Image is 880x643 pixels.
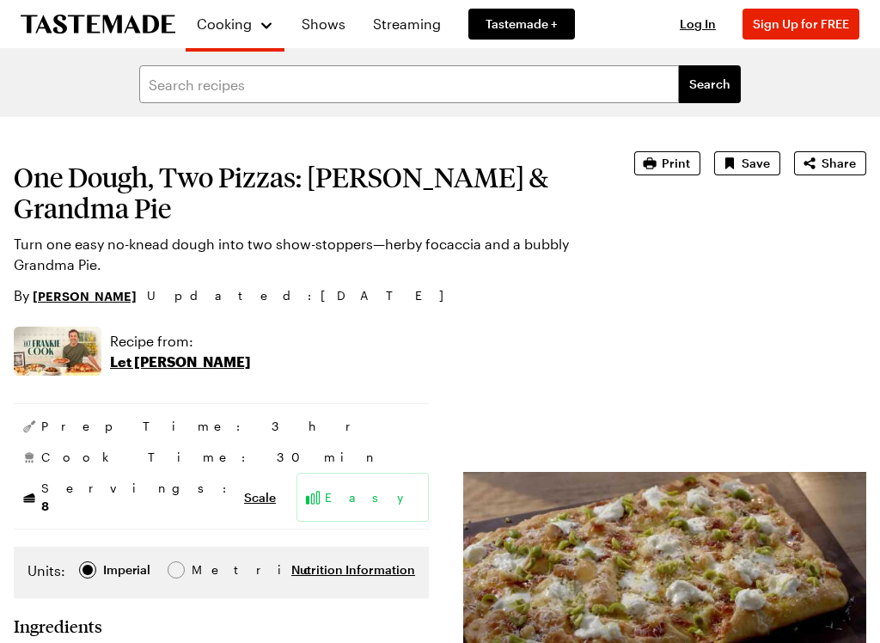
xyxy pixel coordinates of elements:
button: filters [679,65,741,103]
p: By [14,285,137,306]
div: Imperial [103,560,150,579]
a: To Tastemade Home Page [21,15,175,34]
input: Search recipes [139,65,679,103]
span: 8 [41,497,49,513]
span: Sign Up for FREE [753,16,849,31]
p: Turn one easy no-knead dough into two show-stoppers—herby focaccia and a bubbly Grandma Pie. [14,234,586,275]
button: Cooking [196,7,274,41]
a: [PERSON_NAME] [33,286,137,305]
span: Cook Time: 30 min [41,449,380,466]
div: Metric [192,560,228,579]
a: Recipe from:Let [PERSON_NAME] [110,331,251,372]
span: Imperial [103,560,152,579]
span: Save [742,155,770,172]
span: Servings: [41,480,235,515]
button: Nutrition Information [291,561,415,579]
button: Scale [244,489,276,506]
span: Metric [192,560,229,579]
span: Easy [325,489,421,506]
button: Sign Up for FREE [742,9,859,40]
div: Imperial Metric [27,560,228,585]
button: Log In [663,15,732,33]
span: Share [822,155,856,172]
span: Print [662,155,690,172]
label: Units: [27,560,65,581]
span: Prep Time: 3 hr [41,418,367,435]
h2: Ingredients [14,615,102,636]
h1: One Dough, Two Pizzas: [PERSON_NAME] & Grandma Pie [14,162,586,224]
span: Cooking [197,15,252,32]
button: Print [634,151,700,175]
span: Log In [680,16,716,31]
button: Share [794,151,866,175]
span: Updated : [DATE] [147,286,461,305]
p: Recipe from: [110,331,251,352]
p: Let [PERSON_NAME] [110,352,251,372]
span: Search [689,76,730,93]
a: Tastemade + [468,9,575,40]
span: Tastemade + [486,15,558,33]
button: Save recipe [714,151,780,175]
img: Show where recipe is used [14,327,101,376]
